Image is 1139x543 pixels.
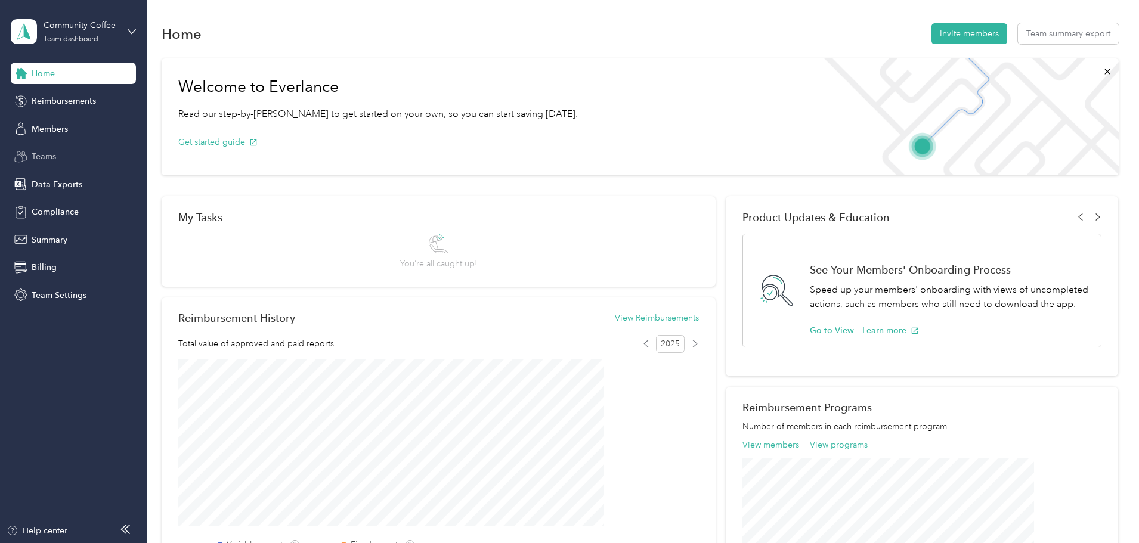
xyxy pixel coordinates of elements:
[810,263,1088,276] h1: See Your Members' Onboarding Process
[931,23,1007,44] button: Invite members
[1072,476,1139,543] iframe: Everlance-gr Chat Button Frame
[742,211,890,224] span: Product Updates & Education
[656,335,685,353] span: 2025
[162,27,202,40] h1: Home
[810,324,854,337] button: Go to View
[7,525,67,537] button: Help center
[742,420,1101,433] p: Number of members in each reimbursement program.
[44,36,98,43] div: Team dashboard
[178,136,258,148] button: Get started guide
[812,58,1118,175] img: Welcome to everlance
[742,439,799,451] button: View members
[178,312,295,324] h2: Reimbursement History
[810,439,868,451] button: View programs
[32,178,82,191] span: Data Exports
[32,261,57,274] span: Billing
[178,211,699,224] div: My Tasks
[862,324,919,337] button: Learn more
[178,77,578,97] h1: Welcome to Everlance
[32,289,86,302] span: Team Settings
[32,234,67,246] span: Summary
[742,401,1101,414] h2: Reimbursement Programs
[178,107,578,122] p: Read our step-by-[PERSON_NAME] to get started on your own, so you can start saving [DATE].
[32,150,56,163] span: Teams
[810,283,1088,312] p: Speed up your members' onboarding with views of uncompleted actions, such as members who still ne...
[32,95,96,107] span: Reimbursements
[178,337,334,350] span: Total value of approved and paid reports
[32,206,79,218] span: Compliance
[32,67,55,80] span: Home
[400,257,477,270] span: You’re all caught up!
[32,123,68,135] span: Members
[615,312,699,324] button: View Reimbursements
[44,19,118,32] div: Community Coffee
[1018,23,1119,44] button: Team summary export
